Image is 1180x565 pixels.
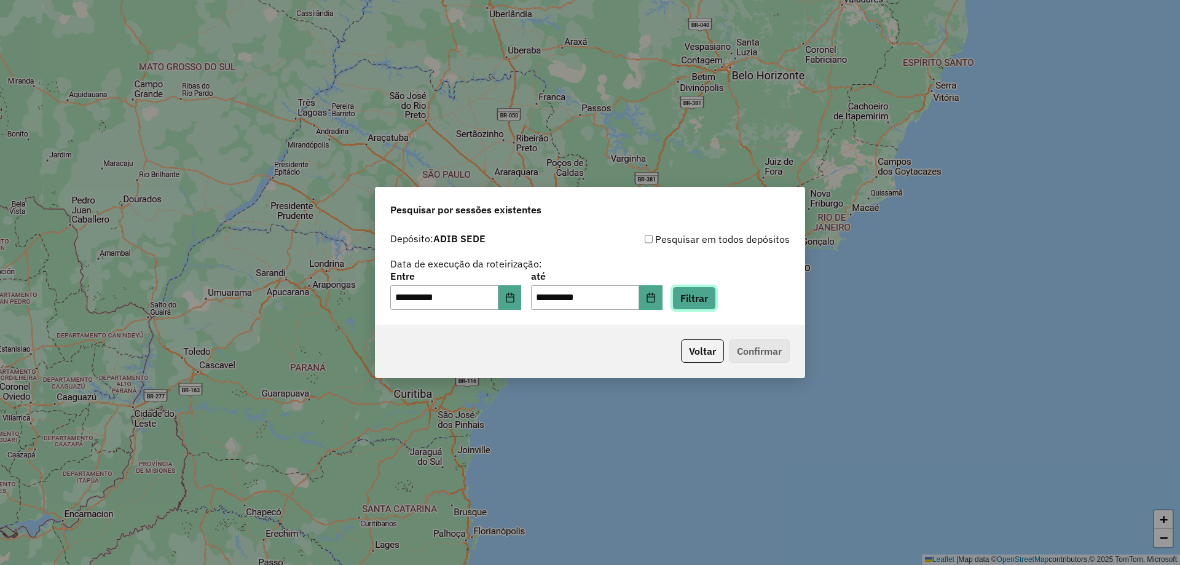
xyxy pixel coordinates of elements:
strong: ADIB SEDE [433,232,486,245]
label: Entre [390,269,521,283]
button: Choose Date [639,285,663,310]
span: Pesquisar por sessões existentes [390,202,541,217]
div: Pesquisar em todos depósitos [590,232,790,247]
button: Filtrar [672,286,716,310]
label: até [531,269,662,283]
label: Depósito: [390,231,486,246]
button: Choose Date [498,285,522,310]
button: Voltar [681,339,724,363]
label: Data de execução da roteirização: [390,256,542,271]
